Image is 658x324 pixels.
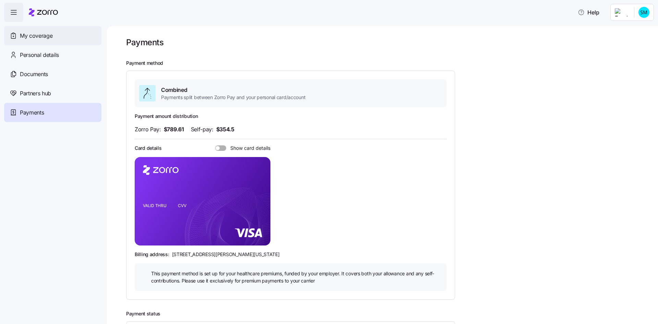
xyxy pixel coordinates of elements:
a: Payments [4,103,101,122]
span: [STREET_ADDRESS][PERSON_NAME][US_STATE] [172,251,280,258]
h3: Payment amount distribution [135,113,447,120]
tspan: CVV [178,203,186,208]
span: Show card details [226,145,270,151]
a: My coverage [4,26,101,45]
a: Partners hub [4,84,101,103]
h2: Payment status [126,311,648,317]
h1: Payments [126,37,163,48]
tspan: VALID THRU [143,203,167,208]
h3: Card details [135,145,162,152]
span: Personal details [20,51,59,59]
span: $354.5 [216,125,234,134]
span: Payments [20,108,44,117]
h2: Payment method [126,60,648,67]
span: Partners hub [20,89,51,98]
span: Self-pay: [191,125,214,134]
span: Zorro Pay: [135,125,161,134]
span: Documents [20,70,48,79]
a: Personal details [4,45,101,64]
span: My coverage [20,32,52,40]
span: Combined [161,86,305,94]
span: Help [578,8,599,16]
img: icon bulb [140,270,148,278]
img: 810f7974b50e56175289bb237cdeb24a [638,7,649,18]
img: Employer logo [615,8,629,16]
a: Documents [4,64,101,84]
button: Help [572,5,605,19]
span: $789.61 [164,125,184,134]
span: Payments split between Zorro Pay and your personal card/account [161,94,305,101]
span: Billing address: [135,251,169,258]
span: This payment method is set up for your healthcare premiums, funded by your employer. It covers bo... [151,270,441,284]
